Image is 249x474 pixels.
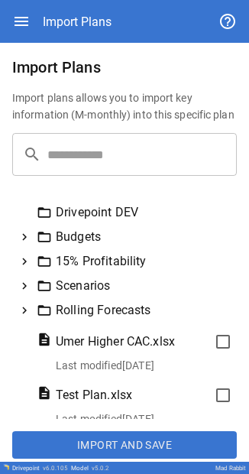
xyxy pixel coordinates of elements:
div: Budgets [37,228,231,246]
img: Drivepoint [3,464,9,470]
div: Model [71,465,109,472]
span: v 6.0.105 [43,465,68,472]
div: Mad Rabbit [215,465,246,472]
div: 15% Profitability [37,252,231,271]
div: Drivepoint DEV [37,203,231,222]
h6: Import Plans [12,55,237,80]
div: Rolling Forecasts [37,301,231,320]
div: Scenarios [37,277,231,295]
span: Umer Higher CAC.xlsx [56,333,175,351]
div: Drivepoint [12,465,68,472]
span: v 5.0.2 [92,465,109,472]
p: Last modified [DATE] [56,358,231,373]
p: Last modified [DATE] [56,411,231,427]
span: search [23,145,41,164]
div: Import Plans [43,15,112,29]
span: Test Plan.xlsx [56,386,132,404]
button: Import and Save [12,431,237,459]
h6: Import plans allows you to import key information (M-monthly) into this specific plan [12,90,237,124]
